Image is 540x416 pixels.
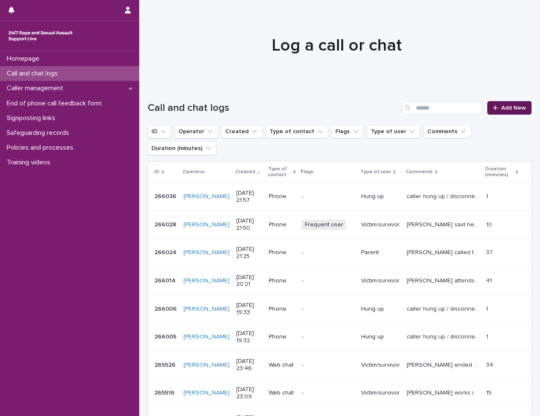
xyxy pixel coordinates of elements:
[148,267,532,295] tr: 266014266014 [PERSON_NAME] [DATE] 20:21Phone-Victim/survivor[PERSON_NAME] attends a [DEMOGRAPHIC_...
[269,193,295,200] p: Phone
[302,220,347,230] span: Frequent user
[184,362,229,369] a: [PERSON_NAME]
[148,379,532,407] tr: 265516265516 [PERSON_NAME] [DATE] 23:09Web chat-Victim/survivor[PERSON_NAME] works in a tattoo sh...
[407,304,481,313] p: caller hung up / disconnected after introductions. No sound was heard to identify caller
[302,249,354,256] p: -
[501,105,526,111] span: Add New
[184,333,229,341] a: [PERSON_NAME]
[154,360,177,369] p: 265526
[332,125,364,138] button: Flags
[3,158,57,166] p: Training videos
[148,351,532,379] tr: 265526265526 [PERSON_NAME] [DATE] 23:46Web chat-Victim/survivor[PERSON_NAME] ended her 3-year rel...
[268,164,291,180] p: Type of contact
[148,125,171,138] button: ID
[486,220,494,228] p: 10
[148,239,532,267] tr: 266024266024 [PERSON_NAME] [DATE] 21:25Phone-Parent[PERSON_NAME] called to state that her daughte...
[487,101,532,115] a: Add New
[184,221,229,228] a: [PERSON_NAME]
[360,167,391,177] p: Type of user
[361,221,400,228] p: Victim/survivor
[221,125,262,138] button: Created
[3,114,62,122] p: Signposting links
[148,142,216,155] button: Duration (minutes)
[154,388,176,397] p: 265516
[148,323,532,351] tr: 266005266005 [PERSON_NAME] [DATE] 19:32Phone-Hung upcaller hung up / disconnected after introduct...
[361,389,400,397] p: Victim/survivor
[154,191,178,200] p: 266036
[269,389,295,397] p: Web chat
[407,276,481,284] p: Catherine attends a Christian Face base group in the hope of finding a husband but also to make n...
[269,333,295,341] p: Phone
[3,55,46,63] p: Homepage
[302,277,354,284] p: -
[486,360,495,369] p: 34
[154,332,178,341] p: 266005
[236,217,262,232] p: [DATE] 21:50
[301,167,313,177] p: Flags
[361,333,400,341] p: Hung up
[302,389,354,397] p: -
[3,99,108,107] p: End of phone call feedback form
[154,304,178,313] p: 266006
[407,191,481,200] p: caller hung up / disconnected after introductions. No sound was heard for identification.
[184,306,229,313] a: [PERSON_NAME]
[184,249,229,256] a: [PERSON_NAME]
[269,221,295,228] p: Phone
[183,167,205,177] p: Operator
[184,193,229,200] a: [PERSON_NAME]
[3,144,80,152] p: Policies and processes
[361,193,400,200] p: Hung up
[407,360,481,369] p: Daisy ended her 3-year relationship in April and now processing that some of the sexual experienc...
[486,388,493,397] p: 15
[269,306,295,313] p: Phone
[407,388,481,397] p: Vee works in a tattoo shop and when her boss was doing a tattoo his friend pulled her face to his...
[236,386,262,400] p: [DATE] 23:09
[236,358,262,372] p: [DATE] 23:46
[3,70,65,78] p: Call and chat logs
[148,102,399,114] h1: Call and chat logs
[154,167,159,177] p: ID
[236,274,262,288] p: [DATE] 20:21
[235,167,255,177] p: Created
[236,302,262,316] p: [DATE] 19:33
[361,249,400,256] p: Parent
[486,247,494,256] p: 37
[486,332,490,341] p: 1
[236,190,262,204] p: [DATE] 21:57
[3,129,76,137] p: Safeguarding records
[184,389,229,397] a: [PERSON_NAME]
[236,330,262,344] p: [DATE] 19:32
[154,247,178,256] p: 266024
[154,276,177,284] p: 266014
[269,362,295,369] p: Web chat
[148,183,532,211] tr: 266036266036 [PERSON_NAME] [DATE] 21:57Phone-Hung upcaller hung up / disconnected after introduct...
[402,101,482,115] input: Search
[302,306,354,313] p: -
[486,304,490,313] p: 1
[486,276,494,284] p: 41
[424,125,471,138] button: Comments
[407,332,481,341] p: caller hung up / disconnected after introduction. No sound could be heard to identify call
[361,362,400,369] p: Victim/survivor
[361,277,400,284] p: Victim/survivor
[406,167,433,177] p: Comments
[486,191,490,200] p: 1
[154,220,178,228] p: 266028
[361,306,400,313] p: Hung up
[302,193,354,200] p: -
[148,295,532,323] tr: 266006266006 [PERSON_NAME] [DATE] 19:33Phone-Hung upcaller hung up / disconnected after introduct...
[266,125,328,138] button: Type of contact
[3,84,70,92] p: Caller management
[302,333,354,341] p: -
[175,125,218,138] button: Operator
[302,362,354,369] p: -
[236,246,262,260] p: [DATE] 21:25
[407,247,481,256] p: Sarah called to state that her daughter had been sexually assaulted and she was so distressed it ...
[7,27,74,44] img: rhQMoQhaT3yELyF149Cw
[184,277,229,284] a: [PERSON_NAME]
[269,249,295,256] p: Phone
[269,277,295,284] p: Phone
[148,35,525,56] h1: Log a call or chat
[148,211,532,239] tr: 266028266028 [PERSON_NAME] [DATE] 21:50PhoneFrequent userVictim/survivor[PERSON_NAME] said he wis...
